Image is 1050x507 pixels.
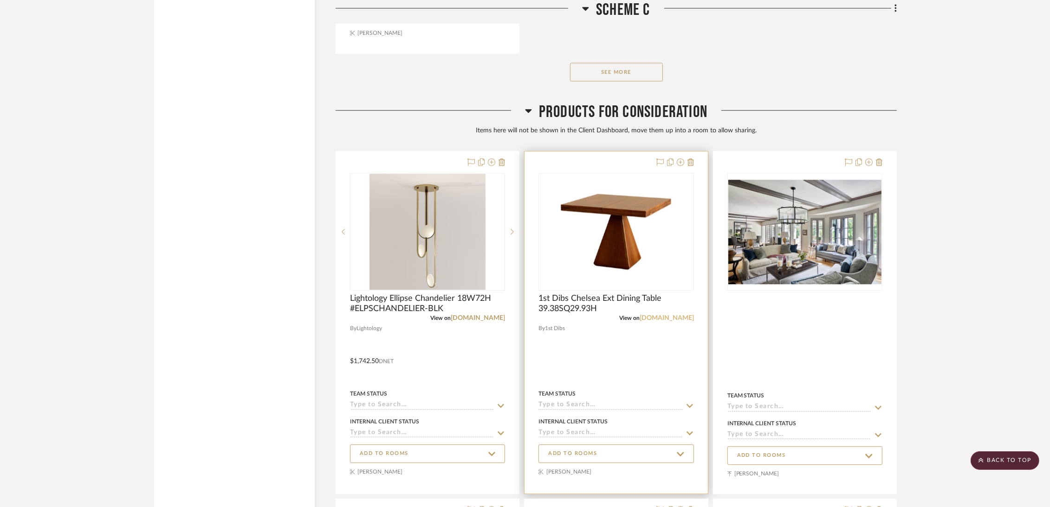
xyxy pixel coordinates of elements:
input: Type to Search… [538,401,682,410]
div: Team Status [538,390,576,398]
button: ADD TO ROOMS [727,446,882,465]
span: View on [619,315,640,321]
img: null [728,180,881,284]
div: Team Status [350,390,387,398]
div: Team Status [727,391,765,400]
div: Internal Client Status [350,417,419,426]
span: 1st Dibs Chelsea Ext Dining Table 39.38SQ29.93H [538,293,694,314]
span: Lightology [356,324,382,333]
div: Internal Client Status [727,419,797,428]
a: [DOMAIN_NAME] [451,315,505,321]
span: ADD TO ROOMS [548,450,597,458]
div: Internal Client Status [538,417,608,426]
button: See More [570,63,663,81]
button: ADD TO ROOMS [538,444,694,463]
input: Type to Search… [350,401,494,410]
img: Lightology Ellipse Chandelier 18W72H #ELPSCHANDELIER-BLK [369,174,486,290]
span: ADD TO ROOMS [737,452,786,460]
span: By [350,324,356,333]
div: Items here will not be shown in the Client Dashboard, move them up into a room to allow sharing. [336,126,897,136]
span: Lightology Ellipse Chandelier 18W72H #ELPSCHANDELIER-BLK [350,293,505,314]
input: Type to Search… [538,429,682,438]
span: 1st Dibs [545,324,565,333]
button: ADD TO ROOMS [350,444,505,463]
input: Type to Search… [727,403,871,412]
input: Type to Search… [727,431,871,440]
scroll-to-top-button: BACK TO TOP [971,451,1039,470]
span: Products For Consideration [539,102,707,122]
span: View on [430,315,451,321]
img: 1st Dibs Chelsea Ext Dining Table 39.38SQ29.93H [558,174,674,290]
input: Type to Search… [350,429,494,438]
div: 0 [539,173,693,290]
a: [DOMAIN_NAME] [640,315,694,321]
span: ADD TO ROOMS [360,450,408,458]
span: By [538,324,545,333]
